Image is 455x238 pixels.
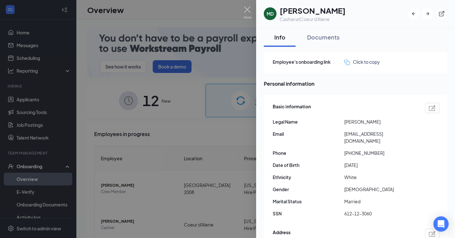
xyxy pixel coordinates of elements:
button: Click to copy [344,58,380,65]
span: White [344,174,416,181]
span: [DATE] [344,162,416,169]
span: Ethnicity [273,174,344,181]
button: ArrowLeftNew [408,8,419,19]
span: Gender [273,186,344,193]
span: Married [344,198,416,205]
span: SSN [273,210,344,217]
h1: [PERSON_NAME] [280,5,346,16]
span: Employee's onboarding link [273,58,344,65]
span: [PHONE_NUMBER] [344,149,416,156]
svg: ArrowRight [424,11,431,17]
button: ArrowRight [422,8,433,19]
span: [EMAIL_ADDRESS][DOMAIN_NAME] [344,130,416,144]
span: Date of Birth [273,162,344,169]
span: [DEMOGRAPHIC_DATA] [344,186,416,193]
svg: ExternalLink [438,11,445,17]
span: Email [273,130,344,137]
button: ExternalLink [436,8,447,19]
div: Open Intercom Messenger [433,216,449,232]
svg: ArrowLeftNew [410,11,417,17]
div: Cashier at Coeur d'Alene [280,16,346,22]
div: Info [270,33,289,41]
span: 612-12-3060 [344,210,416,217]
img: click-to-copy.71757273a98fde459dfc.svg [344,60,350,65]
span: Phone [273,149,344,156]
div: MD [267,11,274,17]
span: Legal Name [273,118,344,125]
span: Basic information [273,103,311,113]
span: [PERSON_NAME] [344,118,416,125]
div: Documents [307,33,339,41]
span: Personal information [264,80,447,88]
span: Marital Status [273,198,344,205]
